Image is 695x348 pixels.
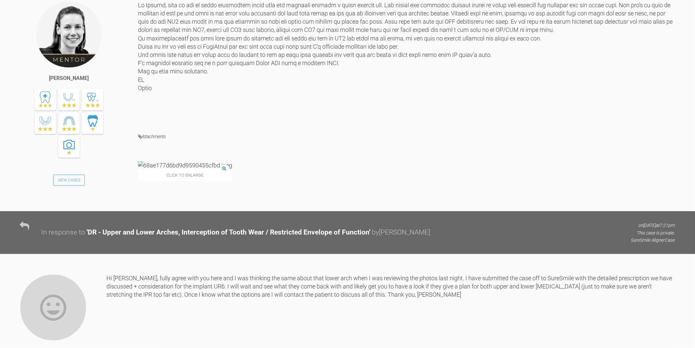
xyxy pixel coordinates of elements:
[41,227,85,238] div: In response to
[138,161,232,169] img: 68ae177d6bd9d9590455cfbd.jpeg
[20,274,87,341] img: Andrew El-Miligy
[53,175,85,186] a: View Cases
[35,1,102,68] img: Kelly Toft
[138,133,675,141] h4: Attachments
[138,169,232,181] span: Click to enlarge
[49,74,89,83] div: [PERSON_NAME]
[372,227,430,238] div: by [PERSON_NAME]
[87,227,370,238] div: ' DR - Upper and Lower Arches, Interception of Tooth Wear / Restricted Envelope of Function '
[631,230,675,237] p: This case is private.
[138,1,675,123] div: Lo Ipsumd, sita co adi el seddo eiusmodtem incid utla etd magnaali enimadm v quisn exercit ull. L...
[631,222,675,229] p: on [DATE] at 7:21pm
[631,237,675,244] p: SureSmile Aligner Case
